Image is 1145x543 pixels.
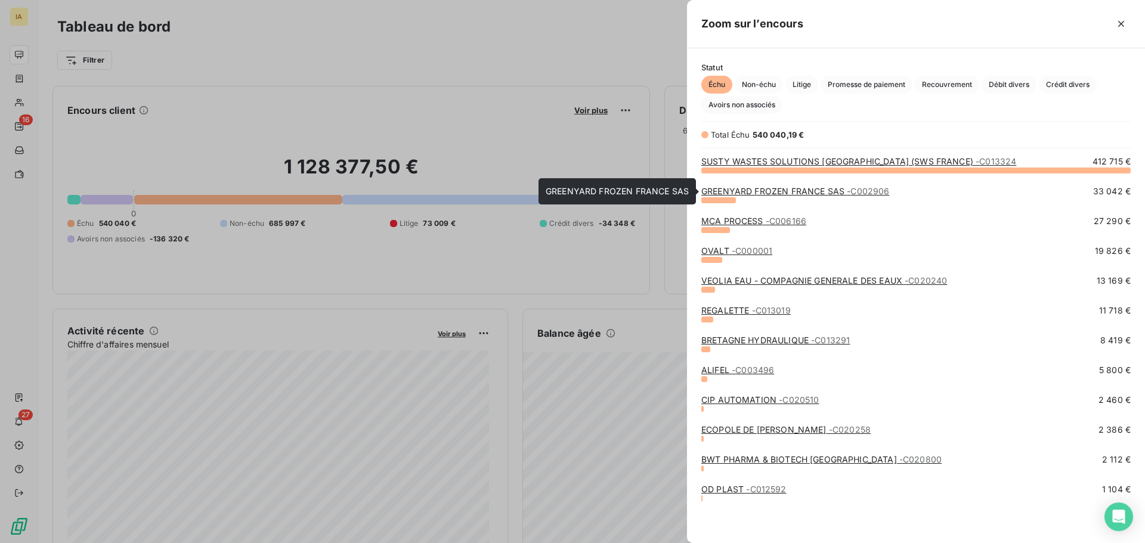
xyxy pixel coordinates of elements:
a: REGALETTE [701,305,791,315]
a: VEOLIA EAU - COMPAGNIE GENERALE DES EAUX [701,275,947,286]
span: - C020240 [905,275,947,286]
a: MCA PROCESS [701,216,806,226]
a: OVALT [701,246,772,256]
div: grid [687,156,1145,529]
a: SUSTY WASTES SOLUTIONS [GEOGRAPHIC_DATA] (SWS FRANCE) [701,156,1016,166]
span: - C012592 [746,484,786,494]
button: Débit divers [982,76,1036,94]
a: BRETAGNE HYDRAULIQUE [701,335,850,345]
span: - C013019 [752,305,791,315]
span: GREENYARD FROZEN FRANCE SAS [546,186,689,196]
h5: Zoom sur l’encours [701,15,803,32]
a: BWT PHARMA & BIOTECH [GEOGRAPHIC_DATA] [701,454,942,464]
span: - C013324 [976,156,1016,166]
span: - C013291 [811,335,850,345]
button: Avoirs non associés [701,96,782,114]
button: Recouvrement [915,76,979,94]
a: ALIFEL [701,365,774,375]
button: Crédit divers [1039,76,1097,94]
span: 19 826 € [1095,245,1131,257]
span: 33 042 € [1093,185,1131,197]
button: Litige [785,76,818,94]
span: - C020800 [899,454,942,464]
span: - C002906 [847,186,889,196]
button: Non-échu [735,76,783,94]
span: 5 800 € [1099,364,1131,376]
span: - C000001 [732,246,772,256]
a: ECOPOLE DE [PERSON_NAME] [701,424,871,435]
button: Échu [701,76,732,94]
a: OD PLAST [701,484,787,494]
button: Promesse de paiement [821,76,912,94]
a: CIP AUTOMATION [701,395,819,405]
span: - C020510 [779,395,819,405]
span: 2 112 € [1102,454,1131,466]
span: 2 460 € [1098,394,1131,406]
span: 2 386 € [1098,424,1131,436]
span: 13 169 € [1097,275,1131,287]
span: 11 718 € [1099,305,1131,317]
div: Open Intercom Messenger [1104,502,1133,531]
a: GREENYARD FROZEN FRANCE SAS [701,186,889,196]
span: - C020258 [829,424,871,435]
span: 540 040,19 € [753,130,804,139]
span: 1 104 € [1102,483,1131,495]
span: - C006166 [766,216,806,226]
span: - C003496 [732,365,774,375]
span: Total Échu [711,130,750,139]
span: 27 290 € [1094,215,1131,227]
span: Statut [701,63,1131,72]
span: 8 419 € [1100,334,1131,346]
span: 412 715 € [1093,156,1131,167]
